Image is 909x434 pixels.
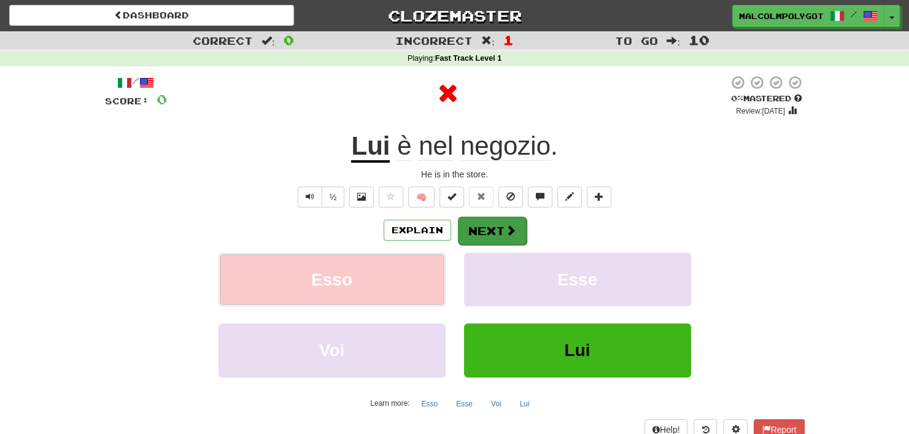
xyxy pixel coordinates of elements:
[322,187,345,207] button: ½
[219,253,446,306] button: Esso
[312,5,597,26] a: Clozemaster
[460,131,551,161] span: negozio
[395,34,473,47] span: Incorrect
[157,91,167,107] span: 0
[481,36,495,46] span: :
[528,187,552,207] button: Discuss sentence (alt+u)
[351,131,390,163] u: Lui
[415,395,445,413] button: Esso
[739,10,824,21] span: malcolmpolygot
[557,270,597,289] span: Esse
[464,324,691,377] button: Lui
[464,253,691,306] button: Esse
[435,54,502,63] strong: Fast Track Level 1
[419,131,453,161] span: nel
[615,34,658,47] span: To go
[379,187,403,207] button: Favorite sentence (alt+f)
[731,93,743,103] span: 0 %
[284,33,294,47] span: 0
[261,36,275,46] span: :
[105,96,149,106] span: Score:
[484,395,508,413] button: Voi
[397,131,411,161] span: è
[469,187,493,207] button: Reset to 0% Mastered (alt+r)
[689,33,710,47] span: 10
[9,5,294,26] a: Dashboard
[319,341,344,360] span: Voi
[105,168,805,180] div: He is in the store.
[498,187,523,207] button: Ignore sentence (alt+i)
[732,5,884,27] a: malcolmpolygot /
[408,187,435,207] button: 🧠
[503,33,514,47] span: 1
[370,399,409,408] small: Learn more:
[390,131,557,161] span: .
[667,36,680,46] span: :
[587,187,611,207] button: Add to collection (alt+a)
[349,187,374,207] button: Show image (alt+x)
[851,10,857,18] span: /
[105,75,167,90] div: /
[298,187,322,207] button: Play sentence audio (ctl+space)
[219,324,446,377] button: Voi
[384,220,451,241] button: Explain
[736,107,785,115] small: Review: [DATE]
[295,187,345,207] div: Text-to-speech controls
[729,93,805,104] div: Mastered
[458,217,527,245] button: Next
[311,270,352,289] span: Esso
[513,395,536,413] button: Lui
[193,34,253,47] span: Correct
[439,187,464,207] button: Set this sentence to 100% Mastered (alt+m)
[557,187,582,207] button: Edit sentence (alt+d)
[565,341,590,360] span: Lui
[449,395,479,413] button: Esse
